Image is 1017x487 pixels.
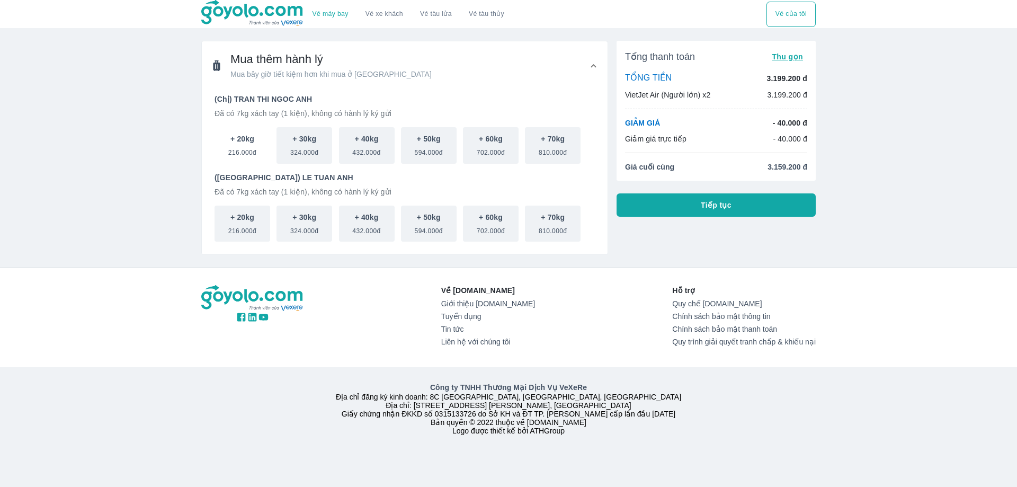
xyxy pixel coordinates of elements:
div: choose transportation mode [766,2,816,27]
button: + 20kg216.000đ [215,127,270,164]
a: Chính sách bảo mật thanh toán [672,325,816,333]
p: Công ty TNHH Thương Mại Dịch Vụ VeXeRe [203,382,814,393]
span: 810.000đ [539,223,567,235]
p: + 20kg [230,134,254,144]
p: + 30kg [292,212,316,223]
p: GIẢM GIÁ [625,118,660,128]
p: - 40.000 đ [773,134,807,144]
p: + 50kg [417,134,441,144]
p: ([GEOGRAPHIC_DATA]) LE TUAN ANH [215,172,595,183]
p: - 40.000 đ [773,118,807,128]
button: + 20kg216.000đ [215,206,270,242]
p: 3.199.200 đ [767,73,807,84]
span: 594.000đ [415,223,443,235]
button: + 60kg702.000đ [463,127,519,164]
div: scrollable baggage options [215,206,595,242]
span: 216.000đ [228,223,256,235]
a: Vé tàu lửa [412,2,460,27]
p: + 70kg [541,134,565,144]
button: + 50kg594.000đ [401,127,457,164]
span: Tiếp tục [701,200,731,210]
a: Quy chế [DOMAIN_NAME] [672,299,816,308]
span: 432.000đ [352,223,380,235]
button: Vé của tôi [766,2,816,27]
p: Giảm giá trực tiếp [625,134,686,144]
span: 216.000đ [228,144,256,157]
p: + 60kg [479,134,503,144]
a: Tin tức [441,325,535,333]
button: + 50kg594.000đ [401,206,457,242]
span: 324.000đ [290,223,318,235]
div: Mua thêm hành lýMua bây giờ tiết kiệm hơn khi mua ở [GEOGRAPHIC_DATA] [202,41,608,90]
img: logo [201,285,304,312]
span: Thu gọn [772,52,803,61]
span: Mua thêm hành lý [230,52,432,67]
span: 432.000đ [352,144,380,157]
span: 702.000đ [477,223,505,235]
button: + 30kg324.000đ [276,127,332,164]
p: 3.199.200 đ [767,90,807,100]
button: + 40kg432.000đ [339,127,395,164]
button: Vé tàu thủy [460,2,513,27]
span: Giá cuối cùng [625,162,674,172]
span: 594.000đ [415,144,443,157]
p: TỔNG TIỀN [625,73,672,84]
span: 324.000đ [290,144,318,157]
p: + 20kg [230,212,254,223]
p: Về [DOMAIN_NAME] [441,285,535,296]
span: 702.000đ [477,144,505,157]
p: + 30kg [292,134,316,144]
div: Địa chỉ đăng ký kinh doanh: 8C [GEOGRAPHIC_DATA], [GEOGRAPHIC_DATA], [GEOGRAPHIC_DATA] Địa chỉ: [... [195,382,822,435]
div: choose transportation mode [304,2,513,27]
a: Quy trình giải quyết tranh chấp & khiếu nại [672,338,816,346]
p: Hỗ trợ [672,285,816,296]
span: 3.159.200 đ [768,162,807,172]
div: Mua thêm hành lýMua bây giờ tiết kiệm hơn khi mua ở [GEOGRAPHIC_DATA] [202,90,608,254]
a: Vé xe khách [365,10,403,18]
a: Giới thiệu [DOMAIN_NAME] [441,299,535,308]
button: + 60kg702.000đ [463,206,519,242]
p: Đã có 7kg xách tay (1 kiện), không có hành lý ký gửi [215,187,595,197]
button: + 40kg432.000đ [339,206,395,242]
a: Vé máy bay [313,10,349,18]
button: Thu gọn [768,49,807,64]
button: + 70kg810.000đ [525,127,581,164]
button: + 30kg324.000đ [276,206,332,242]
span: Tổng thanh toán [625,50,695,63]
span: 810.000đ [539,144,567,157]
p: VietJet Air (Người lớn) x2 [625,90,710,100]
div: scrollable baggage options [215,127,595,164]
p: + 40kg [355,134,379,144]
span: Mua bây giờ tiết kiệm hơn khi mua ở [GEOGRAPHIC_DATA] [230,69,432,79]
button: Tiếp tục [617,193,816,217]
p: + 60kg [479,212,503,223]
p: + 40kg [355,212,379,223]
p: Đã có 7kg xách tay (1 kiện), không có hành lý ký gửi [215,108,595,119]
p: + 50kg [417,212,441,223]
p: (Chị) TRAN THI NGOC ANH [215,94,595,104]
a: Tuyển dụng [441,312,535,321]
a: Chính sách bảo mật thông tin [672,312,816,321]
a: Liên hệ với chúng tôi [441,338,535,346]
p: + 70kg [541,212,565,223]
button: + 70kg810.000đ [525,206,581,242]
